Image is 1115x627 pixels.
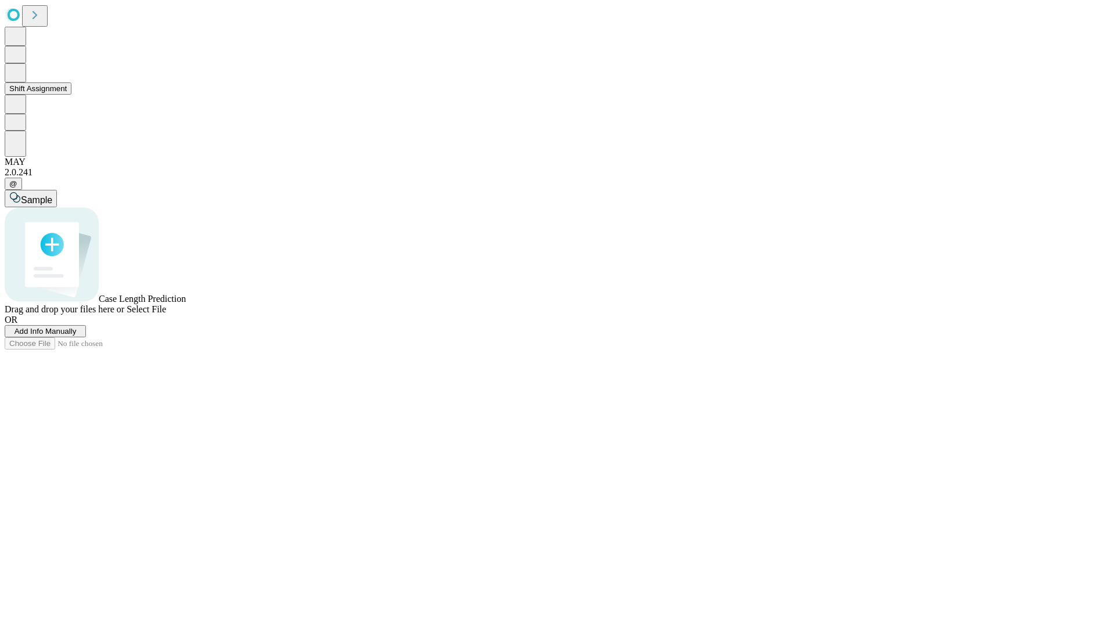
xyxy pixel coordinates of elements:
[5,82,71,95] button: Shift Assignment
[15,327,77,336] span: Add Info Manually
[127,304,166,314] span: Select File
[9,179,17,188] span: @
[5,325,86,337] button: Add Info Manually
[5,167,1110,178] div: 2.0.241
[21,195,52,205] span: Sample
[5,157,1110,167] div: MAY
[5,304,124,314] span: Drag and drop your files here or
[99,294,186,304] span: Case Length Prediction
[5,315,17,325] span: OR
[5,190,57,207] button: Sample
[5,178,22,190] button: @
